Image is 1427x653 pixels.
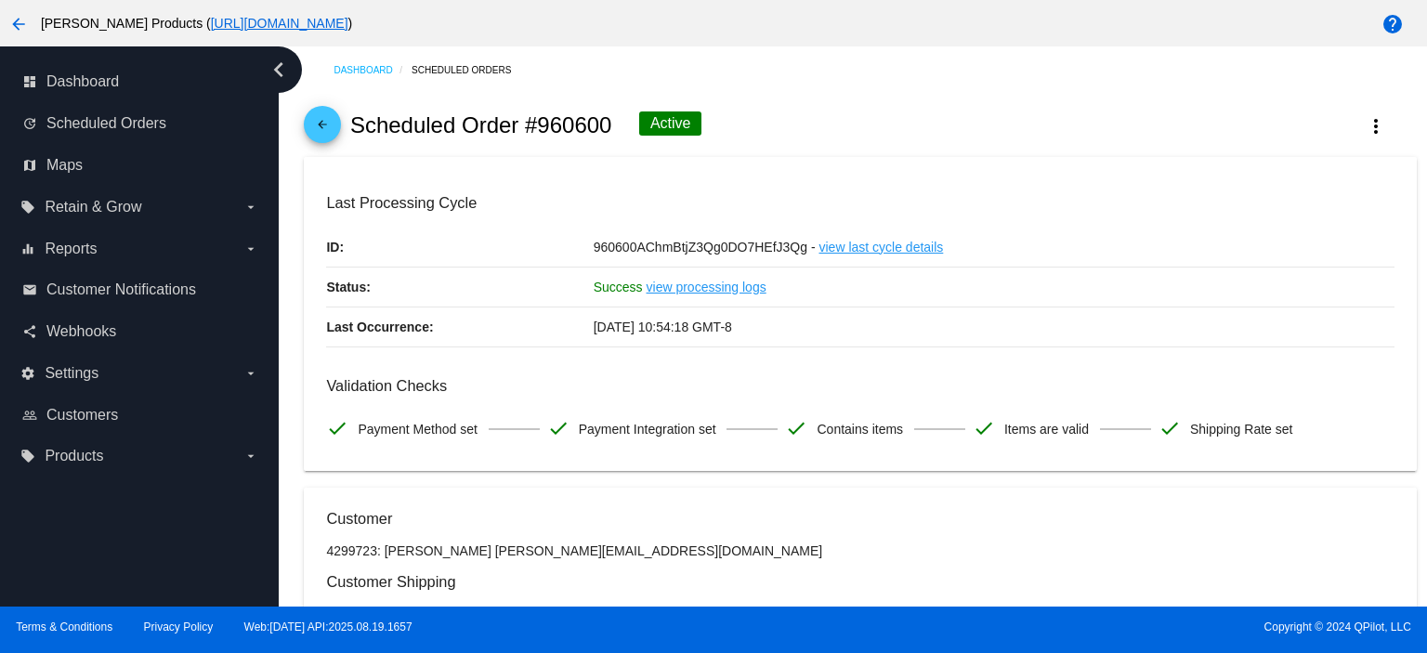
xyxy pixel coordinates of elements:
[46,73,119,90] span: Dashboard
[326,307,593,346] p: Last Occurrence:
[326,194,1394,212] h3: Last Processing Cycle
[326,543,1394,558] p: 4299723: [PERSON_NAME] [PERSON_NAME][EMAIL_ADDRESS][DOMAIN_NAME]
[243,200,258,215] i: arrow_drop_down
[350,112,612,138] h2: Scheduled Order #960600
[45,365,98,382] span: Settings
[817,410,903,449] span: Contains items
[20,449,35,464] i: local_offer
[594,280,643,294] span: Success
[46,115,166,132] span: Scheduled Orders
[326,377,1394,395] h3: Validation Checks
[1381,13,1404,35] mat-icon: help
[46,323,116,340] span: Webhooks
[46,281,196,298] span: Customer Notifications
[334,56,412,85] a: Dashboard
[22,282,37,297] i: email
[547,417,569,439] mat-icon: check
[46,157,83,174] span: Maps
[1004,410,1089,449] span: Items are valid
[144,620,214,633] a: Privacy Policy
[326,573,1394,591] h3: Customer Shipping
[41,16,352,31] span: [PERSON_NAME] Products ( )
[7,13,30,35] mat-icon: arrow_back
[243,366,258,381] i: arrow_drop_down
[243,242,258,256] i: arrow_drop_down
[22,317,258,346] a: share Webhooks
[46,407,118,424] span: Customers
[20,200,35,215] i: local_offer
[45,448,103,464] span: Products
[311,118,334,140] mat-icon: arrow_back
[45,199,141,215] span: Retain & Grow
[818,228,943,267] a: view last cycle details
[22,158,37,173] i: map
[22,116,37,131] i: update
[16,620,112,633] a: Terms & Conditions
[211,16,348,31] a: [URL][DOMAIN_NAME]
[22,408,37,423] i: people_outline
[244,620,412,633] a: Web:[DATE] API:2025.08.19.1657
[45,241,97,257] span: Reports
[785,417,807,439] mat-icon: check
[243,449,258,464] i: arrow_drop_down
[594,240,816,255] span: 960600AChmBtjZ3Qg0DO7HEfJ3Qg -
[1159,417,1181,439] mat-icon: check
[973,417,995,439] mat-icon: check
[326,228,593,267] p: ID:
[326,417,348,439] mat-icon: check
[20,366,35,381] i: settings
[20,242,35,256] i: equalizer
[729,620,1411,633] span: Copyright © 2024 QPilot, LLC
[639,111,702,136] div: Active
[358,410,477,449] span: Payment Method set
[22,324,37,339] i: share
[22,109,258,138] a: update Scheduled Orders
[326,268,593,307] p: Status:
[22,400,258,430] a: people_outline Customers
[579,410,716,449] span: Payment Integration set
[1365,115,1387,137] mat-icon: more_vert
[326,510,1394,528] h3: Customer
[412,56,528,85] a: Scheduled Orders
[22,150,258,180] a: map Maps
[22,275,258,305] a: email Customer Notifications
[1190,410,1293,449] span: Shipping Rate set
[22,74,37,89] i: dashboard
[264,55,294,85] i: chevron_left
[22,67,258,97] a: dashboard Dashboard
[594,320,732,334] span: [DATE] 10:54:18 GMT-8
[647,268,766,307] a: view processing logs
